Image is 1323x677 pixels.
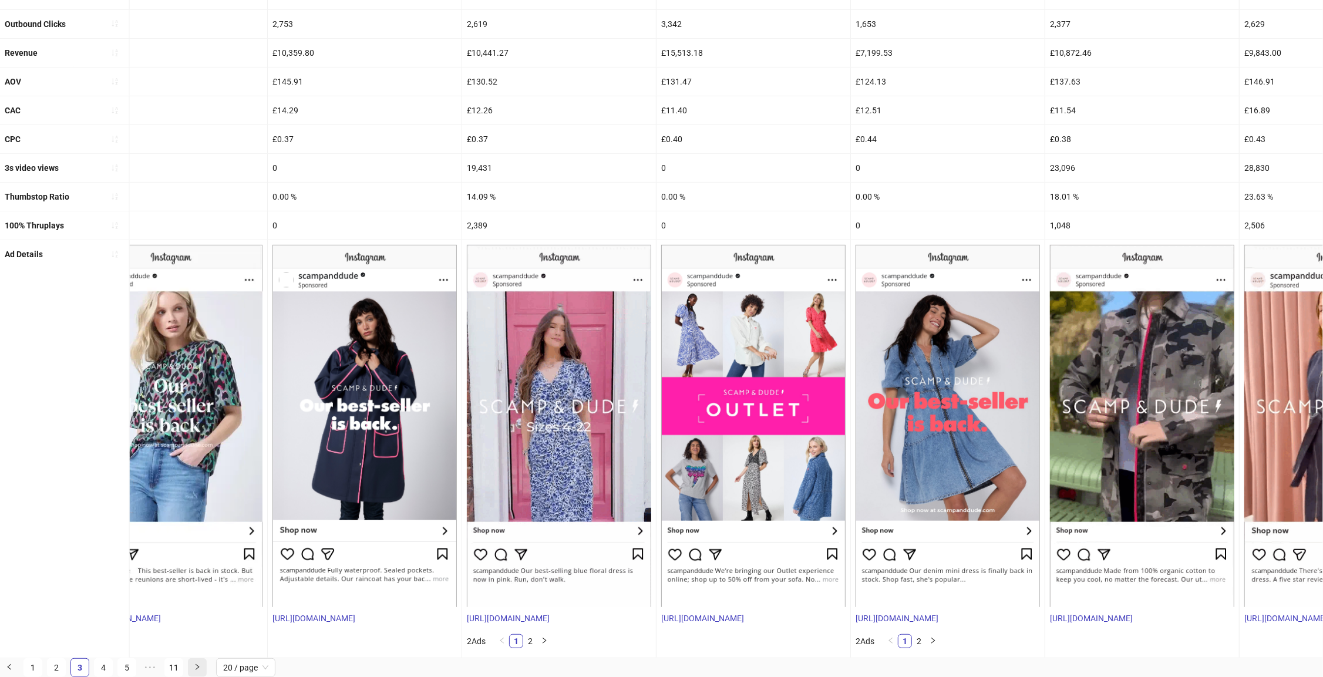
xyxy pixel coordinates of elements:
div: 2,377 [1045,10,1239,38]
b: Thumbstop Ratio [5,192,69,201]
b: Revenue [5,48,38,58]
div: £10,441.27 [462,39,656,67]
span: sort-ascending [111,135,119,143]
li: Next Page [188,658,207,677]
span: sort-ascending [111,221,119,230]
span: right [930,637,937,644]
img: Screenshot 120221529788990005 [78,245,262,607]
div: £15,513.18 [657,39,850,67]
img: Screenshot 120229096057840005 [661,245,846,607]
a: 3 [71,659,89,676]
li: Next 5 Pages [141,658,160,677]
div: £124.13 [851,68,1045,96]
div: £6,959.38 [73,39,267,67]
li: 11 [164,658,183,677]
div: £0.44 [851,125,1045,153]
div: 2,753 [268,10,462,38]
a: [URL][DOMAIN_NAME] [856,614,938,623]
div: 2,619 [462,10,656,38]
a: [URL][DOMAIN_NAME] [272,614,355,623]
li: Next Page [537,634,551,648]
div: £13.55 [73,96,267,124]
li: 5 [117,658,136,677]
b: Outbound Clicks [5,19,66,29]
div: £137.63 [1045,68,1239,96]
b: CPC [5,134,21,144]
span: 2 Ads [467,636,486,646]
div: 19,431 [462,154,656,182]
button: left [495,634,509,648]
li: Next Page [926,634,940,648]
div: 0 [851,211,1045,240]
span: sort-ascending [111,164,119,172]
div: 18.01 % [1045,183,1239,211]
div: 1,653 [851,10,1045,38]
div: 3,342 [657,10,850,38]
div: £7,199.53 [851,39,1045,67]
div: 1,295 [73,211,267,240]
div: 1,048 [1045,211,1239,240]
div: £98.02 [73,68,267,96]
a: [URL][DOMAIN_NAME] [661,614,744,623]
b: AOV [5,77,21,86]
span: sort-ascending [111,250,119,258]
a: 1 [510,635,523,648]
li: 2 [47,658,66,677]
li: 1 [23,658,42,677]
li: 2 [912,634,926,648]
span: 2 Ads [856,636,874,646]
div: £0.37 [268,125,462,153]
img: Screenshot 120230786508080005 [856,245,1040,607]
div: 0 [268,211,462,240]
a: 11 [165,659,183,676]
b: Ad Details [5,250,43,259]
a: 2 [524,635,537,648]
div: 0.00 % [657,183,850,211]
button: right [537,634,551,648]
div: £12.51 [851,96,1045,124]
div: £10,872.46 [1045,39,1239,67]
span: left [499,637,506,644]
img: Screenshot 120233642340520005 [272,245,457,607]
b: 3s video views [5,163,59,173]
div: £12.26 [462,96,656,124]
span: right [541,637,548,644]
div: 12.55 % [73,183,267,211]
div: £14.29 [268,96,462,124]
div: 0 [851,154,1045,182]
span: sort-ascending [111,49,119,57]
span: ••• [141,658,160,677]
div: 14.09 % [462,183,656,211]
b: CAC [5,106,21,115]
div: £10,359.80 [268,39,462,67]
div: £0.40 [657,125,850,153]
div: £130.52 [462,68,656,96]
div: £145.91 [268,68,462,96]
div: Page Size [216,658,275,677]
div: £131.47 [657,68,850,96]
li: 1 [509,634,523,648]
button: left [884,634,898,648]
div: 2,389 [462,211,656,240]
a: 2 [48,659,65,676]
div: £0.37 [462,125,656,153]
div: 0.00 % [268,183,462,211]
span: sort-ascending [111,106,119,114]
li: 2 [523,634,537,648]
li: 3 [70,658,89,677]
span: sort-ascending [111,193,119,201]
span: left [6,663,13,671]
div: 0 [268,154,462,182]
img: Screenshot 120226841773270005 [1050,245,1234,607]
div: £0.52 [73,125,267,153]
a: 4 [95,659,112,676]
button: right [188,658,207,677]
li: 4 [94,658,113,677]
div: £0.38 [1045,125,1239,153]
div: 23,096 [1045,154,1239,182]
span: sort-ascending [111,19,119,28]
div: 1,850 [73,10,267,38]
img: Screenshot 120229693361690005 [467,245,651,607]
div: 0 [657,154,850,182]
a: [URL][DOMAIN_NAME] [1050,614,1133,623]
